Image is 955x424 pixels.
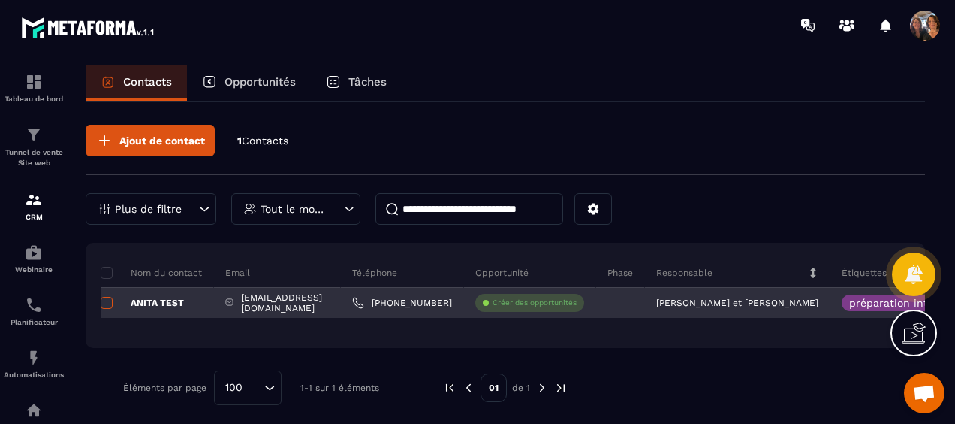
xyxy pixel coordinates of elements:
a: formationformationCRM [4,180,64,232]
p: Contacts [123,75,172,89]
p: Opportunité [475,267,529,279]
img: formation [25,73,43,91]
img: scheduler [25,296,43,314]
p: Webinaire [4,265,64,274]
a: formationformationTableau de bord [4,62,64,114]
p: Opportunités [224,75,296,89]
img: prev [443,381,456,395]
p: 1 [237,134,288,148]
p: Téléphone [352,267,397,279]
img: formation [25,126,43,144]
p: Email [225,267,250,279]
p: Étiquettes [842,267,887,279]
a: automationsautomationsAutomatisations [4,338,64,390]
p: Planificateur [4,318,64,326]
a: [PHONE_NUMBER] [352,297,452,309]
div: Search for option [214,371,282,405]
p: Tâches [348,75,387,89]
p: Créer des opportunités [493,298,577,308]
p: de 1 [512,382,530,394]
div: Ouvrir le chat [904,373,944,413]
p: CRM [4,213,64,221]
a: Contacts [86,65,187,101]
img: next [535,381,549,395]
a: Opportunités [187,65,311,101]
a: Tâches [311,65,402,101]
img: automations [25,244,43,262]
a: automationsautomationsWebinaire [4,232,64,285]
span: 100 [220,380,248,396]
button: Ajout de contact [86,125,215,156]
p: Tout le monde [261,204,327,214]
p: 1-1 sur 1 éléments [300,383,379,393]
a: schedulerschedulerPlanificateur [4,285,64,338]
p: 01 [481,374,507,402]
p: Automatisations [4,371,64,379]
p: Tableau de bord [4,95,64,103]
img: logo [21,14,156,41]
p: [PERSON_NAME] et [PERSON_NAME] [656,298,818,308]
p: Nom du contact [101,267,202,279]
p: Responsable [656,267,712,279]
img: automations [25,349,43,367]
input: Search for option [248,380,261,396]
p: Tunnel de vente Site web [4,147,64,168]
img: automations [25,401,43,419]
p: Plus de filtre [115,204,182,214]
a: formationformationTunnel de vente Site web [4,114,64,180]
span: Contacts [242,135,288,147]
span: Ajout de contact [119,133,205,148]
p: ANITA TEST [101,297,184,309]
p: Éléments par page [123,383,206,393]
img: formation [25,191,43,209]
img: prev [462,381,475,395]
p: Phase [607,267,633,279]
img: next [554,381,568,395]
